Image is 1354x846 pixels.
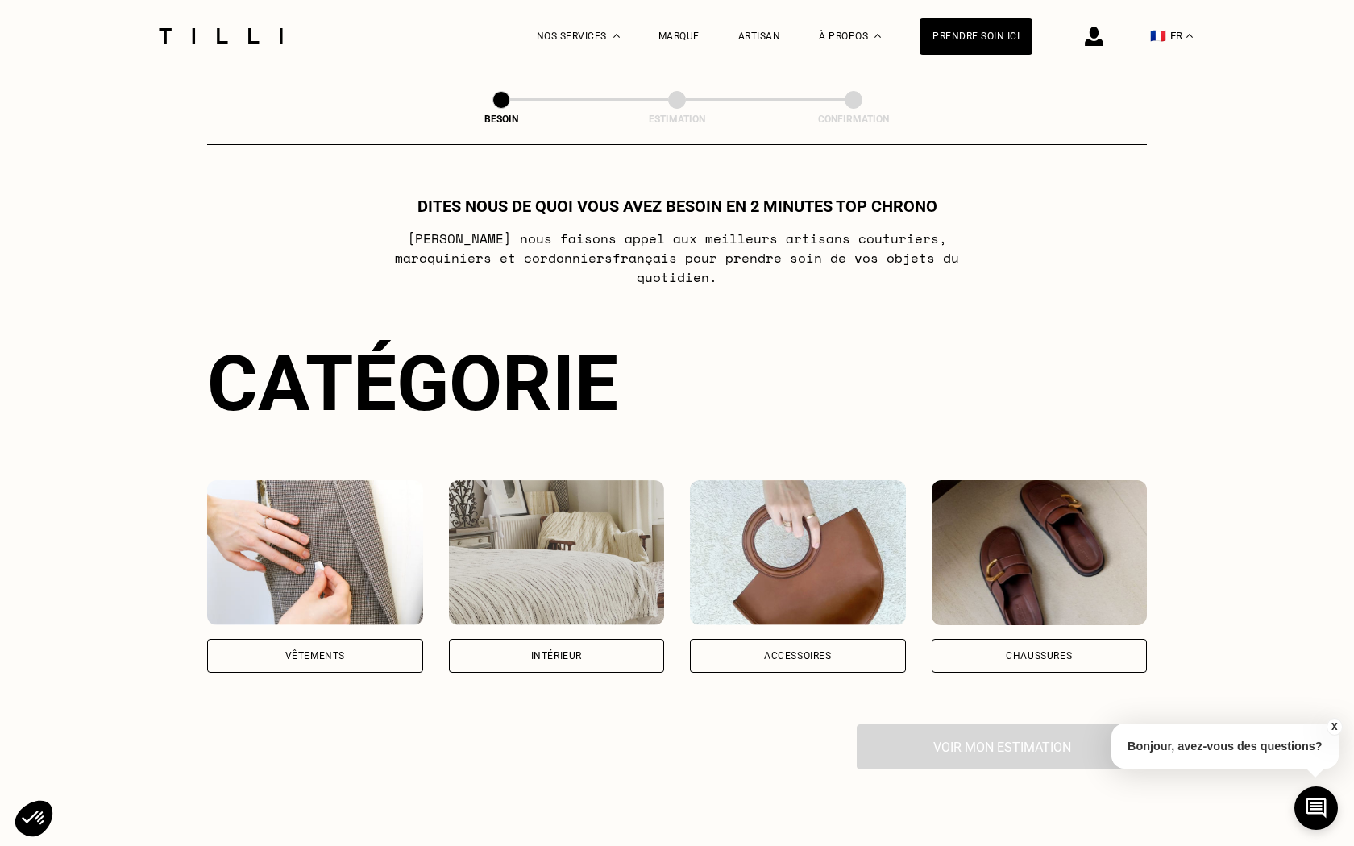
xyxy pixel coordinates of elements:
img: Menu déroulant [613,34,620,38]
p: Bonjour, avez-vous des questions? [1111,724,1339,769]
img: Vêtements [207,480,423,625]
a: Prendre soin ici [920,18,1032,55]
a: Marque [658,31,700,42]
div: Besoin [421,114,582,125]
div: Catégorie [207,338,1147,429]
img: Intérieur [449,480,665,625]
span: 🇫🇷 [1150,28,1166,44]
img: Chaussures [932,480,1148,625]
div: Intérieur [531,651,582,661]
div: Estimation [596,114,758,125]
div: Confirmation [773,114,934,125]
p: [PERSON_NAME] nous faisons appel aux meilleurs artisans couturiers , maroquiniers et cordonniers ... [358,229,997,287]
a: Artisan [738,31,781,42]
img: Menu déroulant à propos [874,34,881,38]
div: Chaussures [1006,651,1072,661]
img: menu déroulant [1186,34,1193,38]
div: Accessoires [764,651,832,661]
img: Accessoires [690,480,906,625]
h1: Dites nous de quoi vous avez besoin en 2 minutes top chrono [417,197,937,216]
div: Vêtements [285,651,345,661]
img: icône connexion [1085,27,1103,46]
img: Logo du service de couturière Tilli [153,28,289,44]
button: X [1326,718,1342,736]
